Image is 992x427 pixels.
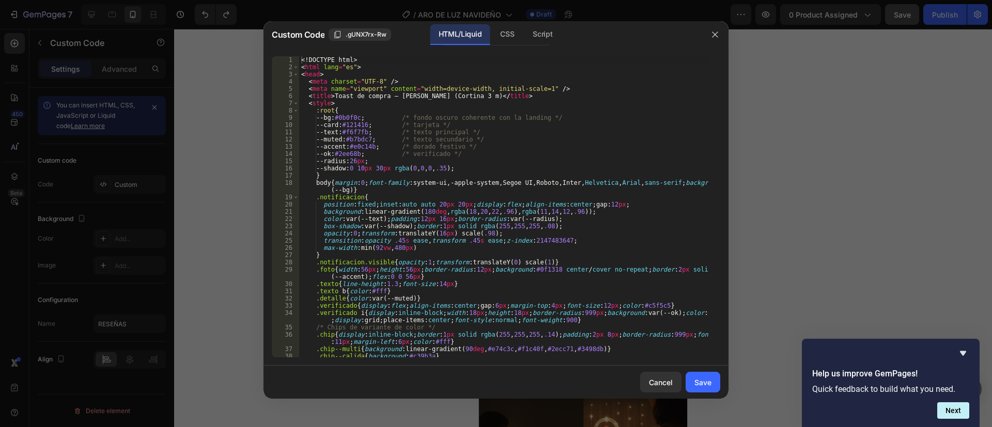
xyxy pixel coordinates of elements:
div: 7 [272,100,299,107]
div: RESEÑAS [13,169,46,179]
div: 10 [272,121,299,129]
div: Script [524,24,561,45]
div: 23 [272,223,299,230]
div: Help us improve GemPages! [812,347,969,419]
div: 31 [272,288,299,295]
div: 26 [272,244,299,251]
div: 36 [272,331,299,345]
button: .gUNX7rx-Rw [329,28,391,41]
div: 32 [272,295,299,302]
h2: Help us improve GemPages! [812,368,969,380]
div: 8 [272,107,299,114]
div: 27 [272,251,299,259]
div: HTML/Liquid [430,24,490,45]
div: 33 [272,302,299,309]
div: 15 [272,157,299,165]
div: 38 [272,353,299,360]
div: 29 [272,266,299,280]
div: 11 [272,129,299,136]
button: Cancel [640,372,681,392]
div: Save [694,377,711,388]
p: Quick feedback to build what you need. [812,384,969,394]
div: 5 [272,85,299,92]
div: Cancel [649,377,673,388]
div: 20 [272,201,299,208]
div: 30 [272,280,299,288]
div: 12 [272,136,299,143]
div: 17 [272,172,299,179]
div: 14 [272,150,299,157]
div: 22 [272,215,299,223]
span: Custom Code [272,28,324,41]
div: 21 [272,208,299,215]
div: 28 [272,259,299,266]
div: 25 [272,237,299,244]
div: 16 [272,165,299,172]
div: 2 [272,64,299,71]
div: 34 [272,309,299,324]
div: 24 [272,230,299,237]
div: 37 [272,345,299,353]
div: 4 [272,78,299,85]
div: 18 [272,179,299,194]
span: .gUNX7rx-Rw [346,30,386,39]
div: 13 [272,143,299,150]
div: 9 [272,114,299,121]
div: 6 [272,92,299,100]
div: 3 [272,71,299,78]
button: Save [686,372,720,392]
button: Next question [937,402,969,419]
div: 19 [272,194,299,201]
div: CSS [492,24,522,45]
div: 1 [272,56,299,64]
div: 35 [272,324,299,331]
button: Hide survey [957,347,969,359]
